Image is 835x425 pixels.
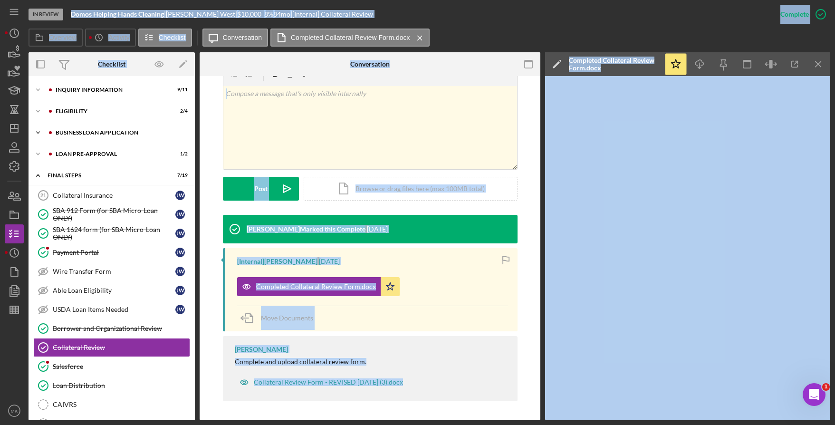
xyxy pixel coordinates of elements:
div: J W [175,191,185,200]
div: Wire Transfer Form [53,268,175,275]
button: Conversation [202,29,269,47]
label: Completed Collateral Review Form.docx [291,34,410,41]
button: Activity [85,29,135,47]
div: Complete [780,5,809,24]
div: CAIVRS [53,401,190,408]
div: FINAL STEPS [48,173,164,178]
a: Loan Distribution [33,376,190,395]
a: Borrower and Organizational Review [33,319,190,338]
div: | [Internal] Collateral Review [290,10,373,18]
div: In Review [29,9,63,20]
div: Completed Collateral Review Form.docx [256,283,376,290]
a: Able Loan EligibilityJW [33,281,190,300]
div: INQUIRY INFORMATION [56,87,164,93]
div: 84 mo [273,10,290,18]
div: LOAN PRE-APPROVAL [56,151,164,157]
time: 2025-08-28 21:17 [319,258,340,265]
span: $10,000 [237,10,261,18]
b: Domos Helping Hands Cleaning [71,10,164,18]
button: Move Documents [237,306,323,330]
div: Payment Portal [53,249,175,256]
div: SBA 912 Form (for SBA Micro-Loan ONLY) [53,207,175,222]
div: J W [175,286,185,295]
span: 1 [822,383,830,391]
div: [PERSON_NAME] Marked this Complete [247,225,365,233]
button: MK [5,401,24,420]
div: 1 / 2 [171,151,188,157]
a: SBA 912 Form (for SBA Micro-Loan ONLY)JW [33,205,190,224]
div: [Internal] [PERSON_NAME] [237,258,317,265]
button: Checklist [138,29,192,47]
a: CAIVRS [33,395,190,414]
div: Complete and upload collateral review form. [235,358,366,366]
a: Payment PortalJW [33,243,190,262]
div: [PERSON_NAME] [235,346,288,353]
div: J W [175,305,185,314]
tspan: 21 [40,193,46,198]
a: Collateral Review [33,338,190,357]
div: Borrower and Organizational Review [53,325,190,332]
button: Post [223,177,299,201]
a: SBA 1624 form (for SBA Micro-Loan ONLY)JW [33,224,190,243]
div: SBA 1624 form (for SBA Micro-Loan ONLY) [53,226,175,241]
label: Conversation [223,34,262,41]
iframe: Document Preview [545,76,830,420]
div: ELIGIBILITY [56,108,164,114]
button: Completed Collateral Review Form.docx [237,277,400,296]
div: J W [175,267,185,276]
div: Conversation [350,60,390,68]
div: Collateral Review [53,344,190,351]
label: Checklist [159,34,186,41]
div: | [71,10,166,18]
div: 2 / 4 [171,108,188,114]
div: Completed Collateral Review Form.docx [569,57,659,72]
a: USDA Loan Items NeededJW [33,300,190,319]
button: Complete [771,5,830,24]
text: MK [11,408,18,414]
span: Move Documents [261,314,313,322]
button: Overview [29,29,83,47]
div: Post [254,177,268,201]
button: Collateral Review Form - REVISED [DATE] (3).docx [235,373,408,392]
div: J W [175,210,185,219]
div: Checklist [98,60,125,68]
label: Overview [49,34,77,41]
div: USDA Loan Items Needed [53,306,175,313]
iframe: Intercom live chat [803,383,825,406]
a: 21Collateral InsuranceJW [33,186,190,205]
label: Activity [108,34,129,41]
a: Salesforce [33,357,190,376]
div: Salesforce [53,363,190,370]
div: J W [175,229,185,238]
div: Able Loan Eligibility [53,287,175,294]
div: 7 / 19 [171,173,188,178]
div: J W [175,248,185,257]
button: Completed Collateral Review Form.docx [270,29,430,47]
div: [PERSON_NAME] West | [166,10,237,18]
a: Wire Transfer FormJW [33,262,190,281]
div: 8 % [264,10,273,18]
div: Loan Distribution [53,382,190,389]
time: 2025-08-28 21:17 [367,225,388,233]
div: Collateral Insurance [53,192,175,199]
div: Collateral Review Form - REVISED [DATE] (3).docx [254,378,403,386]
div: 9 / 11 [171,87,188,93]
div: BUSINESS LOAN APPLICATION [56,130,183,135]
